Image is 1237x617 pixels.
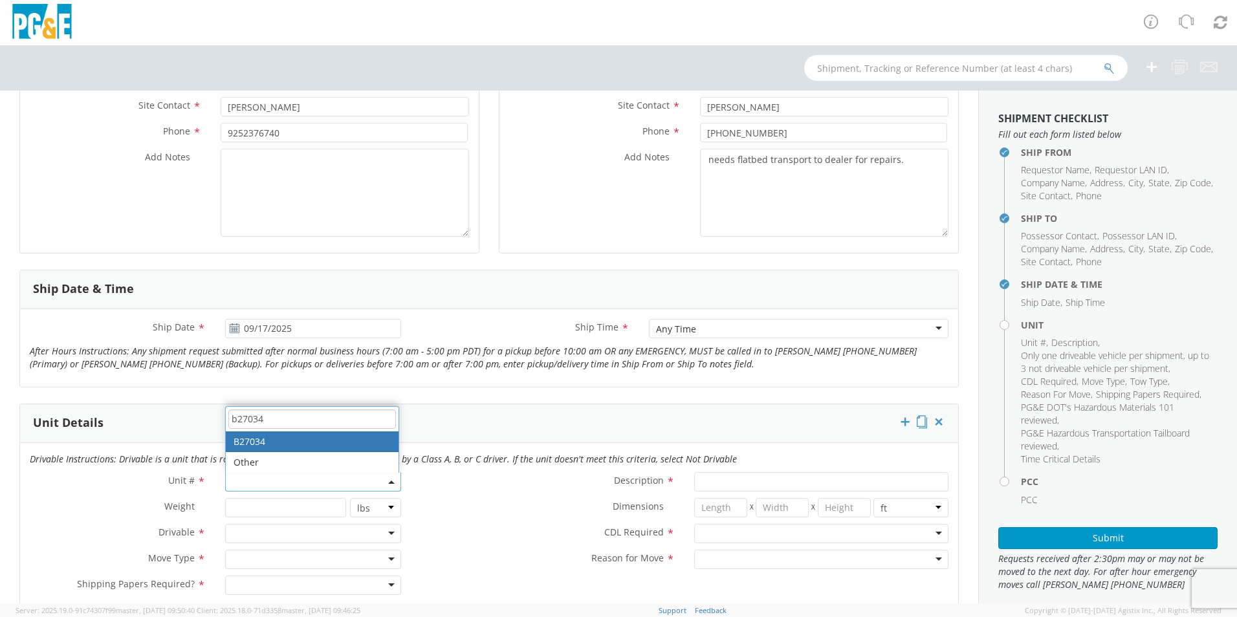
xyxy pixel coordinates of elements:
[618,99,670,111] span: Site Contact
[591,552,664,564] span: Reason for Move
[1021,296,1062,309] li: ,
[809,498,818,517] span: X
[138,99,190,111] span: Site Contact
[159,526,195,538] span: Drivable
[1148,177,1170,189] span: State
[77,578,195,590] span: Shipping Papers Required?
[613,500,664,512] span: Dimensions
[281,605,360,615] span: master, [DATE] 09:46:25
[624,151,670,163] span: Add Notes
[1021,401,1214,427] li: ,
[998,552,1218,591] span: Requests received after 2:30pm may or may not be moved to the next day. For after hour emergency ...
[145,151,190,163] span: Add Notes
[656,323,696,336] div: Any Time
[1021,213,1218,223] h4: Ship To
[1090,177,1125,189] li: ,
[1051,336,1098,349] span: Description
[1021,375,1078,388] li: ,
[1128,177,1145,189] li: ,
[1021,189,1071,202] span: Site Contact
[818,498,871,517] input: Height
[604,526,664,538] span: CDL Required
[1130,375,1170,388] li: ,
[1021,255,1073,268] li: ,
[1021,296,1060,308] span: Ship Date
[1148,243,1172,255] li: ,
[1148,243,1170,255] span: State
[153,321,195,333] span: Ship Date
[1021,279,1218,289] h4: Ship Date & Time
[1021,453,1100,465] span: Time Critical Details
[1051,336,1100,349] li: ,
[1021,164,1091,177] li: ,
[1102,230,1175,242] span: Possessor LAN ID
[1082,375,1127,388] li: ,
[1021,255,1071,268] span: Site Contact
[226,431,399,452] li: B27034
[10,4,74,42] img: pge-logo-06675f144f4cfa6a6814.png
[642,125,670,137] span: Phone
[804,55,1128,81] input: Shipment, Tracking or Reference Number (at least 4 chars)
[575,321,618,333] span: Ship Time
[1021,320,1218,330] h4: Unit
[197,605,360,615] span: Client: 2025.18.0-71d3358
[30,345,917,370] i: After Hours Instructions: Any shipment request submitted after normal business hours (7:00 am - 5...
[1066,296,1105,308] span: Ship Time
[148,552,195,564] span: Move Type
[1021,164,1089,176] span: Requestor Name
[1021,177,1087,189] li: ,
[1128,243,1145,255] li: ,
[33,283,134,296] h3: Ship Date & Time
[1021,147,1218,157] h4: Ship From
[30,453,737,465] i: Drivable Instructions: Drivable is a unit that is roadworthy and can be driven over the road by a...
[1128,177,1143,189] span: City
[16,605,195,615] span: Server: 2025.19.0-91c74307f99
[1076,189,1102,202] span: Phone
[1021,388,1093,401] li: ,
[747,498,756,517] span: X
[1025,605,1221,616] span: Copyright © [DATE]-[DATE] Agistix Inc., All Rights Reserved
[1021,349,1209,374] span: Only one driveable vehicle per shipment, up to 3 not driveable vehicle per shipment
[168,474,195,486] span: Unit #
[164,500,195,512] span: Weight
[1021,189,1073,202] li: ,
[1096,388,1201,401] li: ,
[998,527,1218,549] button: Submit
[998,128,1218,141] span: Fill out each form listed below
[226,452,399,473] li: Other
[1021,230,1099,243] li: ,
[1076,255,1102,268] span: Phone
[1021,427,1214,453] li: ,
[1095,164,1167,176] span: Requestor LAN ID
[1082,375,1125,387] span: Move Type
[1021,243,1085,255] span: Company Name
[1130,375,1168,387] span: Tow Type
[756,498,809,517] input: Width
[1021,243,1087,255] li: ,
[1090,177,1123,189] span: Address
[1021,375,1077,387] span: CDL Required
[1021,388,1091,400] span: Reason For Move
[659,605,686,615] a: Support
[694,498,747,517] input: Length
[1021,401,1174,426] span: PG&E DOT's Hazardous Materials 101 reviewed
[1021,427,1190,452] span: PG&E Hazardous Transportation Tailboard reviewed
[1021,336,1046,349] span: Unit #
[163,125,190,137] span: Phone
[1021,230,1097,242] span: Possessor Contact
[1175,177,1211,189] span: Zip Code
[116,605,195,615] span: master, [DATE] 09:50:40
[1175,243,1211,255] span: Zip Code
[1096,388,1199,400] span: Shipping Papers Required
[1090,243,1125,255] li: ,
[1175,243,1213,255] li: ,
[1095,164,1169,177] li: ,
[695,605,727,615] a: Feedback
[1148,177,1172,189] li: ,
[1090,243,1123,255] span: Address
[1021,177,1085,189] span: Company Name
[1175,177,1213,189] li: ,
[614,474,664,486] span: Description
[1021,477,1218,486] h4: PCC
[33,417,104,429] h3: Unit Details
